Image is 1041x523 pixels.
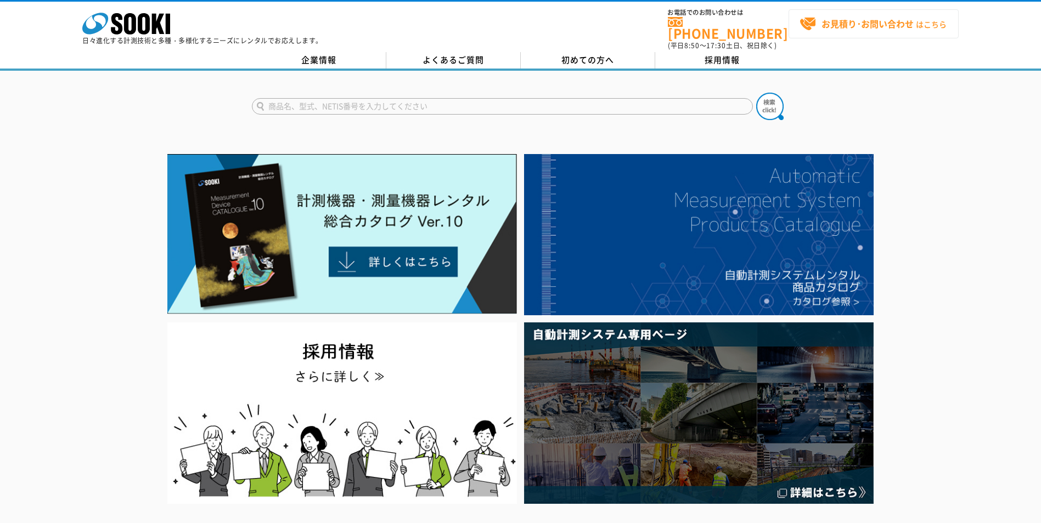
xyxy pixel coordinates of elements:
[668,9,789,16] span: お電話でのお問い合わせは
[561,54,614,66] span: 初めての方へ
[82,37,323,44] p: 日々進化する計測技術と多種・多様化するニーズにレンタルでお応えします。
[252,52,386,69] a: 企業情報
[524,322,874,504] img: 自動計測システム専用ページ
[668,41,776,50] span: (平日 ～ 土日、祝日除く)
[800,16,947,32] span: はこちら
[386,52,521,69] a: よくあるご質問
[789,9,959,38] a: お見積り･お問い合わせはこちら
[252,98,753,115] input: 商品名、型式、NETIS番号を入力してください
[706,41,726,50] span: 17:30
[524,154,874,315] img: 自動計測システムカタログ
[684,41,700,50] span: 8:50
[167,322,517,504] img: SOOKI recruit
[821,17,914,30] strong: お見積り･お問い合わせ
[167,154,517,314] img: Catalog Ver10
[756,93,784,120] img: btn_search.png
[655,52,790,69] a: 採用情報
[668,17,789,39] a: [PHONE_NUMBER]
[521,52,655,69] a: 初めての方へ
